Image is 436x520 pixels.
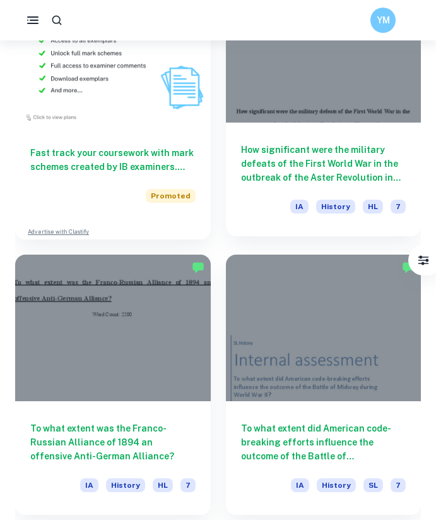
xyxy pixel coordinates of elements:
[290,200,309,214] span: IA
[226,255,421,515] a: To what extent did American code-breaking efforts influence the outcome of the Battle of [GEOGRAP...
[106,478,145,492] span: History
[180,478,196,492] span: 7
[291,478,309,492] span: IA
[376,13,391,27] h6: YM
[316,200,355,214] span: History
[317,478,356,492] span: History
[391,478,406,492] span: 7
[241,421,406,463] h6: To what extent did American code-breaking efforts influence the outcome of the Battle of [GEOGRAP...
[30,146,196,174] h6: Fast track your coursework with mark schemes created by IB examiners. Upgrade now
[28,227,89,236] a: Advertise with Clastify
[411,248,436,273] button: Filter
[30,421,196,463] h6: To what extent was the Franco-Russian Alliance of 1894 an offensive Anti-German Alliance?
[153,478,173,492] span: HL
[402,261,415,274] img: Marked
[391,200,406,214] span: 7
[363,478,383,492] span: SL
[15,255,211,515] a: To what extent was the Franco-Russian Alliance of 1894 an offensive Anti-German Alliance?IAHistor...
[146,189,196,203] span: Promoted
[80,478,98,492] span: IA
[363,200,383,214] span: HL
[241,143,406,184] h6: How significant were the military defeats of the First World War in the outbreak of the Aster Rev...
[370,8,396,33] button: YM
[192,261,204,274] img: Marked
